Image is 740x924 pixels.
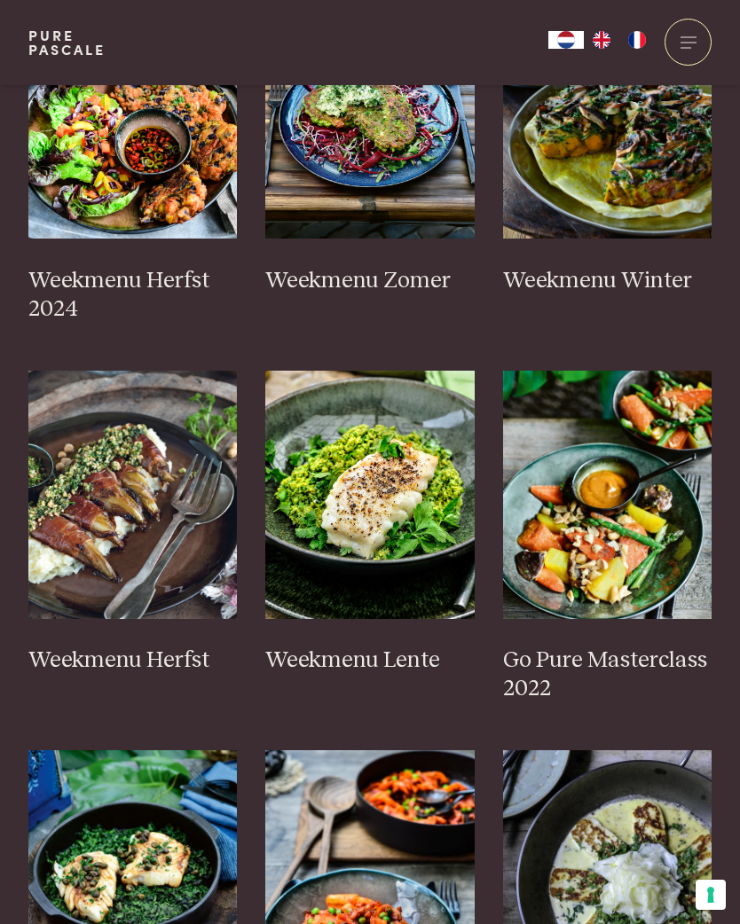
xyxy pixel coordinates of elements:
[548,31,584,49] div: Language
[548,31,655,49] aside: Language selected: Nederlands
[503,267,712,295] h3: Weekmenu Winter
[265,371,475,676] a: Weekmenu Lente Weekmenu Lente
[28,646,238,675] h3: Weekmenu Herfst
[28,371,238,619] img: Weekmenu Herfst
[619,31,655,49] a: FR
[265,371,475,619] img: Weekmenu Lente
[28,267,238,324] h3: Weekmenu Herfst 2024
[503,646,712,703] h3: Go Pure Masterclass 2022
[503,371,712,619] img: Go Pure Masterclass 2022
[696,880,726,910] button: Uw voorkeuren voor toestemming voor trackingtechnologieën
[265,646,475,675] h3: Weekmenu Lente
[503,371,712,704] a: Go Pure Masterclass 2022 Go Pure Masterclass 2022
[28,371,238,676] a: Weekmenu Herfst Weekmenu Herfst
[548,31,584,49] a: NL
[28,28,106,57] a: PurePascale
[584,31,655,49] ul: Language list
[265,267,475,295] h3: Weekmenu Zomer
[584,31,619,49] a: EN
